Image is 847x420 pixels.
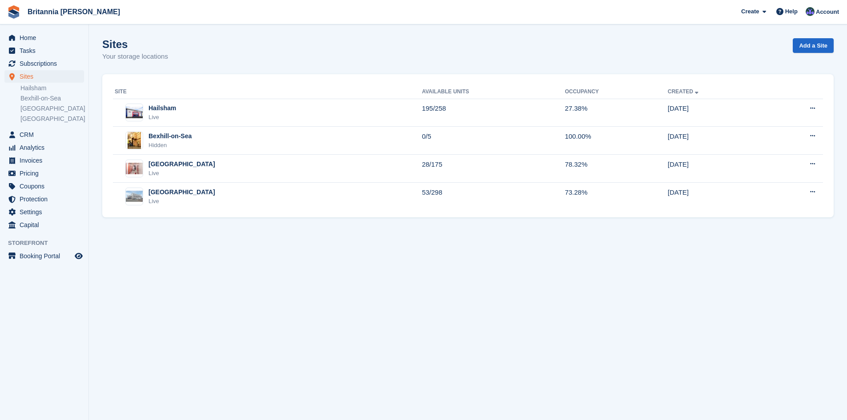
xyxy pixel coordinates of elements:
img: stora-icon-8386f47178a22dfd0bd8f6a31ec36ba5ce8667c1dd55bd0f319d3a0aa187defe.svg [7,5,20,19]
a: menu [4,193,84,205]
span: Capital [20,219,73,231]
span: Sites [20,70,73,83]
span: Coupons [20,180,73,192]
div: Live [149,113,176,122]
a: menu [4,32,84,44]
p: Your storage locations [102,52,168,62]
img: Image of Newhaven site [126,163,143,174]
td: 53/298 [422,183,565,210]
span: Home [20,32,73,44]
td: 0/5 [422,127,565,155]
h1: Sites [102,38,168,50]
a: menu [4,206,84,218]
a: Britannia [PERSON_NAME] [24,4,124,19]
td: 78.32% [565,155,667,183]
td: [DATE] [668,99,766,127]
a: menu [4,70,84,83]
a: menu [4,141,84,154]
span: Settings [20,206,73,218]
a: menu [4,154,84,167]
span: Storefront [8,239,88,248]
td: 27.38% [565,99,667,127]
a: Bexhill-on-Sea [20,94,84,103]
th: Site [113,85,422,99]
th: Available Units [422,85,565,99]
th: Occupancy [565,85,667,99]
a: menu [4,44,84,57]
td: [DATE] [668,183,766,210]
td: [DATE] [668,127,766,155]
img: Image of Bexhill-on-Sea site [128,132,141,149]
img: Lee Cradock [806,7,815,16]
a: Created [668,88,700,95]
img: Image of Eastbourne site [126,191,143,202]
span: Help [785,7,798,16]
span: Create [741,7,759,16]
td: 195/258 [422,99,565,127]
div: Bexhill-on-Sea [149,132,192,141]
td: 73.28% [565,183,667,210]
a: [GEOGRAPHIC_DATA] [20,104,84,113]
a: Preview store [73,251,84,261]
img: Image of Hailsham site [126,107,143,118]
td: 28/175 [422,155,565,183]
div: [GEOGRAPHIC_DATA] [149,160,215,169]
a: menu [4,219,84,231]
span: Tasks [20,44,73,57]
a: menu [4,250,84,262]
a: menu [4,167,84,180]
span: Account [816,8,839,16]
div: Live [149,169,215,178]
span: Analytics [20,141,73,154]
div: [GEOGRAPHIC_DATA] [149,188,215,197]
span: Protection [20,193,73,205]
a: [GEOGRAPHIC_DATA] [20,115,84,123]
div: Hidden [149,141,192,150]
span: CRM [20,128,73,141]
a: menu [4,180,84,192]
span: Subscriptions [20,57,73,70]
td: [DATE] [668,155,766,183]
span: Invoices [20,154,73,167]
td: 100.00% [565,127,667,155]
span: Pricing [20,167,73,180]
a: Add a Site [793,38,834,53]
div: Live [149,197,215,206]
a: Hailsham [20,84,84,92]
span: Booking Portal [20,250,73,262]
a: menu [4,128,84,141]
a: menu [4,57,84,70]
div: Hailsham [149,104,176,113]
